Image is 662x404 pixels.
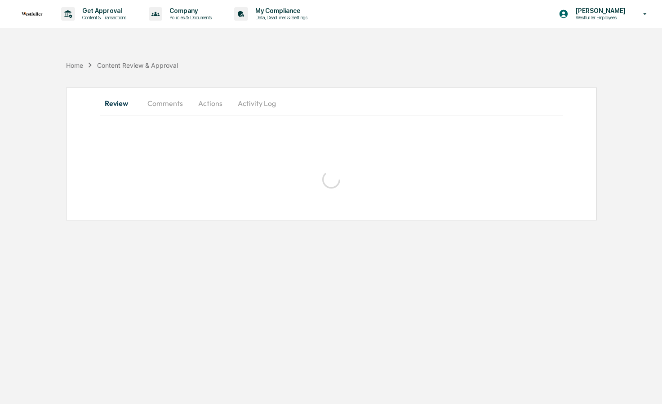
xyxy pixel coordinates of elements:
[140,92,190,114] button: Comments
[162,7,216,14] p: Company
[97,61,178,69] div: Content Review & Approval
[569,7,630,14] p: [PERSON_NAME]
[162,14,216,21] p: Policies & Documents
[100,92,563,114] div: secondary tabs example
[22,12,43,16] img: logo
[248,7,312,14] p: My Compliance
[248,14,312,21] p: Data, Deadlines & Settings
[190,92,231,114] button: Actions
[569,14,630,21] p: Westfuller Employees
[75,14,131,21] p: Content & Transactions
[100,92,140,114] button: Review
[231,92,283,114] button: Activity Log
[75,7,131,14] p: Get Approval
[66,61,83,69] div: Home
